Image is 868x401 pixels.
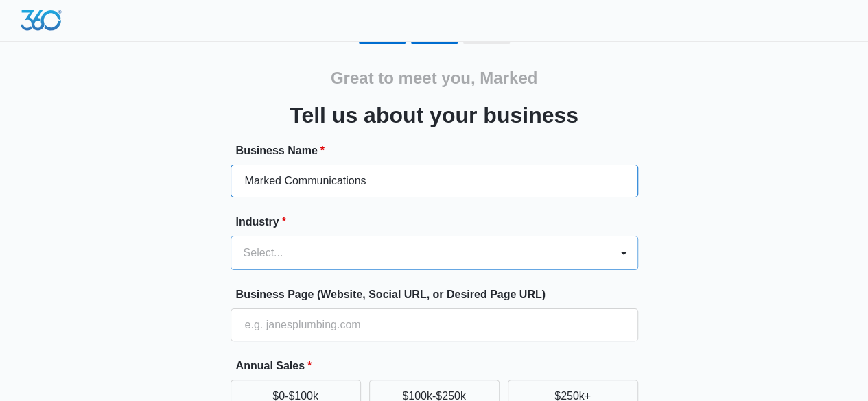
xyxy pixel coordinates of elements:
label: Business Name [236,143,644,159]
label: Annual Sales [236,358,644,374]
label: Industry [236,214,644,230]
label: Business Page (Website, Social URL, or Desired Page URL) [236,287,644,303]
input: e.g. Jane's Plumbing [231,165,638,197]
input: e.g. janesplumbing.com [231,308,638,341]
h2: Great to meet you, Marked [331,66,537,90]
h3: Tell us about your business [290,99,578,132]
